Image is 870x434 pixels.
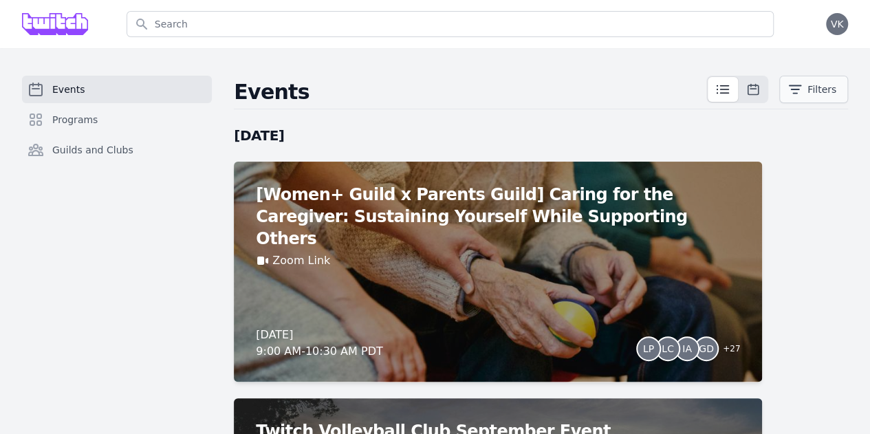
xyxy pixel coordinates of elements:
a: Programs [22,106,212,133]
span: Guilds and Clubs [52,143,133,157]
a: Events [22,76,212,103]
div: [DATE] 9:00 AM - 10:30 AM PDT [256,327,382,360]
a: Zoom Link [272,252,330,269]
h2: Events [234,80,706,105]
input: Search [127,11,774,37]
span: Programs [52,113,98,127]
span: Events [52,83,85,96]
h2: [Women+ Guild x Parents Guild] Caring for the Caregiver: Sustaining Yourself While Supporting Others [256,184,740,250]
h2: [DATE] [234,126,762,145]
a: Guilds and Clubs [22,136,212,164]
nav: Sidebar [22,76,212,186]
span: GD [699,344,714,354]
button: VK [826,13,848,35]
a: [Women+ Guild x Parents Guild] Caring for the Caregiver: Sustaining Yourself While Supporting Oth... [234,162,762,382]
span: + 27 [715,340,740,360]
span: IA [682,344,692,354]
button: Filters [779,76,848,103]
span: LP [643,344,654,354]
img: Grove [22,13,88,35]
span: VK [831,19,844,29]
span: LC [662,344,674,354]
